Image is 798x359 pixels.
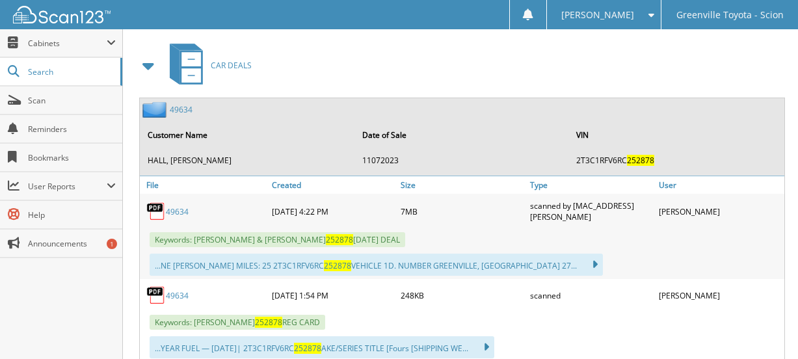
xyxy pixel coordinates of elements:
span: Announcements [28,238,116,249]
span: User Reports [28,181,107,192]
span: Bookmarks [28,152,116,163]
img: PDF.png [146,286,166,305]
a: 49634 [166,290,189,301]
span: 252878 [255,317,282,328]
div: [PERSON_NAME] [656,197,784,226]
span: 252878 [627,155,654,166]
div: scanned by [MAC_ADDRESS][PERSON_NAME] [527,197,656,226]
th: VIN [570,122,783,148]
span: CAR DEALS [211,60,252,71]
div: 1 [107,239,117,249]
a: File [140,176,269,194]
span: Scan [28,95,116,106]
img: folder2.png [142,101,170,118]
a: 49634 [170,104,193,115]
th: Date of Sale [356,122,569,148]
span: Help [28,209,116,220]
div: 7MB [397,197,526,226]
td: 11072023 [356,150,569,171]
div: [DATE] 1:54 PM [269,282,397,308]
div: [DATE] 4:22 PM [269,197,397,226]
span: Reminders [28,124,116,135]
span: [PERSON_NAME] [561,11,634,19]
td: HALL, [PERSON_NAME] [141,150,354,171]
td: 2T3C1RFV6RC [570,150,783,171]
span: 252878 [326,234,353,245]
th: Customer Name [141,122,354,148]
span: 252878 [324,260,351,271]
span: 252878 [294,343,321,354]
span: Search [28,66,114,77]
img: scan123-logo-white.svg [13,6,111,23]
span: Keywords: [PERSON_NAME] REG CARD [150,315,325,330]
a: User [656,176,784,194]
div: [PERSON_NAME] [656,282,784,308]
a: 49634 [166,206,189,217]
a: Created [269,176,397,194]
span: Keywords: [PERSON_NAME] & [PERSON_NAME] [DATE] DEAL [150,232,405,247]
div: 248KB [397,282,526,308]
iframe: Chat Widget [733,297,798,359]
img: PDF.png [146,202,166,221]
a: CAR DEALS [162,40,252,91]
div: ...NE [PERSON_NAME] MILES: 25 2T3C1RFV6RC VEHICLE 1D. NUMBER GREENVILLE, [GEOGRAPHIC_DATA] 27... [150,254,603,276]
div: ...YEAR FUEL — [DATE]| 2T3C1RFV6RC AKE/SERIES TITLE [Fours [SHIPPING WE... [150,336,494,358]
span: Cabinets [28,38,107,49]
span: Greenville Toyota - Scion [676,11,784,19]
a: Type [527,176,656,194]
div: scanned [527,282,656,308]
a: Size [397,176,526,194]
